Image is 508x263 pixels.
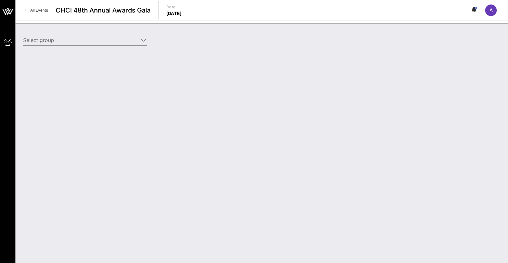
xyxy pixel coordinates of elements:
[30,8,48,13] span: All Events
[489,7,493,13] span: A
[485,4,497,16] div: A
[166,10,182,17] p: [DATE]
[21,5,52,15] a: All Events
[166,4,182,10] p: Date
[56,5,151,15] span: CHCI 48th Annual Awards Gala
